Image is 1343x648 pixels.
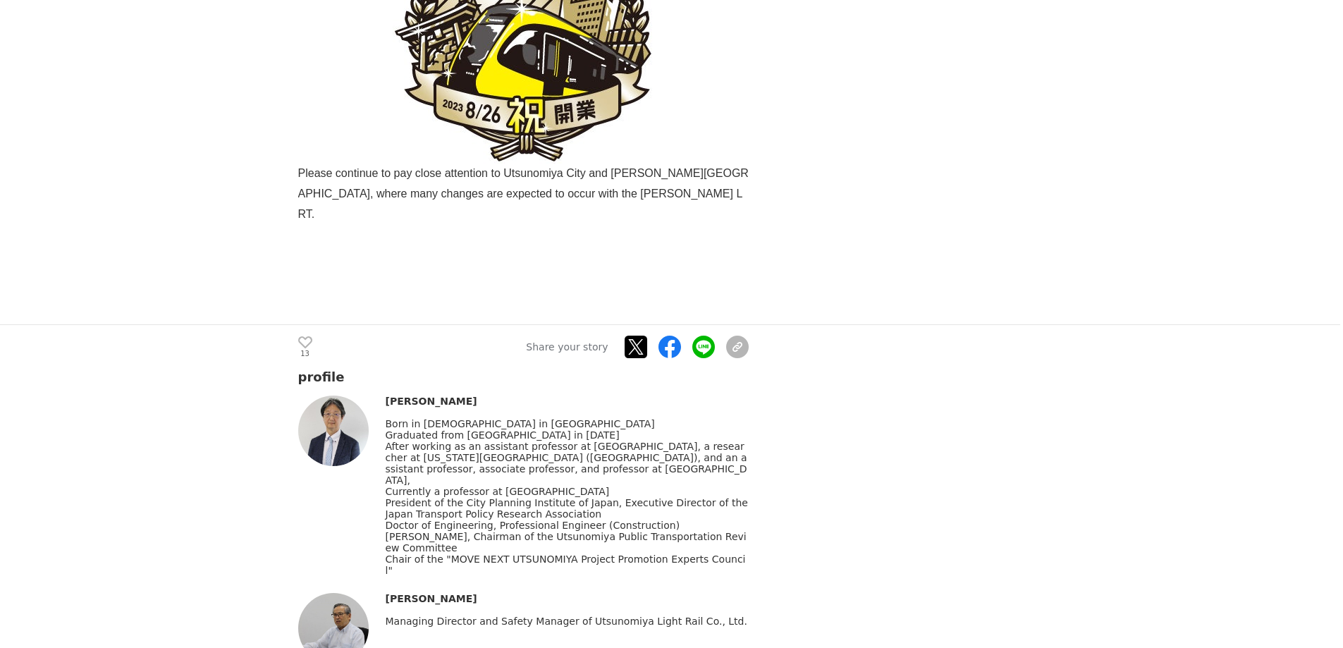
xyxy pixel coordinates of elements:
[386,497,748,520] font: President of the City Planning Institute of Japan, Executive Director of the Japan Transport Poli...
[298,167,749,220] font: Please continue to pay close attention to Utsunomiya City and [PERSON_NAME][GEOGRAPHIC_DATA], whe...
[386,520,680,531] font: Doctor of Engineering, Professional Engineer (Construction)
[298,396,369,466] img: thumbnail_973deb20-35f1-11ee-bf8d-9931b980cfba.jpg
[386,531,747,554] font: [PERSON_NAME], Chairman of the Utsunomiya Public Transportation Review Committee
[526,341,608,353] font: Share your story
[386,418,655,429] font: Born in [DEMOGRAPHIC_DATA] in [GEOGRAPHIC_DATA]
[386,396,477,407] font: [PERSON_NAME]
[300,350,309,357] font: 13
[386,429,620,441] font: Graduated from [GEOGRAPHIC_DATA] in [DATE]
[386,486,610,497] font: Currently a professor at [GEOGRAPHIC_DATA]
[386,441,747,486] font: After working as an assistant professor at [GEOGRAPHIC_DATA], a researcher at [US_STATE][GEOGRAPH...
[386,554,746,576] font: Chair of the "MOVE NEXT UTSUNOMIYA Project Promotion Experts Council"
[386,616,747,627] font: Managing Director and Safety Manager of Utsunomiya Light Rail Co., Ltd.
[386,593,477,604] font: [PERSON_NAME]
[298,369,345,384] font: profile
